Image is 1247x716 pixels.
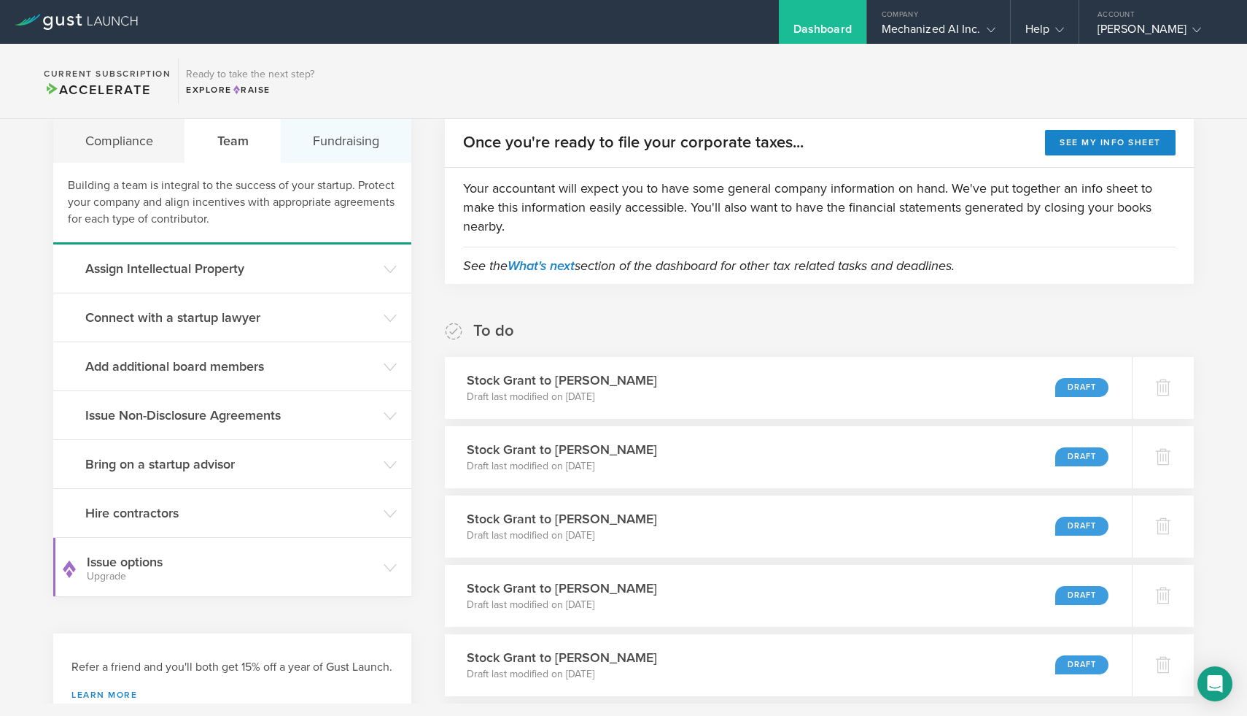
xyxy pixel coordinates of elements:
p: Draft last modified on [DATE] [467,598,657,612]
div: Draft [1055,655,1108,674]
h3: Stock Grant to [PERSON_NAME] [467,579,657,598]
h3: Hire contractors [85,504,376,523]
div: Draft [1055,378,1108,397]
button: See my info sheet [1045,130,1176,155]
div: Stock Grant to [PERSON_NAME]Draft last modified on [DATE]Draft [445,634,1132,696]
div: Stock Grant to [PERSON_NAME]Draft last modified on [DATE]Draft [445,357,1132,419]
div: Building a team is integral to the success of your startup. Protect your company and align incent... [53,163,411,245]
div: Draft [1055,447,1108,466]
p: Draft last modified on [DATE] [467,667,657,682]
h3: Refer a friend and you'll both get 15% off a year of Gust Launch. [71,659,393,676]
span: Raise [232,85,271,95]
h3: Issue options [87,553,376,582]
em: See the section of the dashboard for other tax related tasks and deadlines. [463,258,955,274]
div: Compliance [53,119,185,163]
h2: Current Subscription [44,69,171,78]
div: Help [1025,22,1064,44]
div: Draft [1055,586,1108,605]
div: Dashboard [793,22,852,44]
p: Draft last modified on [DATE] [467,528,657,543]
small: Upgrade [87,571,376,582]
div: Open Intercom Messenger [1197,666,1232,701]
h2: To do [473,320,514,342]
h3: Assign Intellectual Property [85,259,376,278]
div: Stock Grant to [PERSON_NAME]Draft last modified on [DATE]Draft [445,496,1132,558]
p: Your accountant will expect you to have some general company information on hand. We've put toget... [463,179,1176,236]
a: Learn more [71,690,393,699]
div: Fundraising [281,119,411,163]
a: What's next [508,258,575,274]
h3: Stock Grant to [PERSON_NAME] [467,440,657,459]
h3: Connect with a startup lawyer [85,308,376,327]
h2: Once you're ready to file your corporate taxes... [463,132,804,153]
p: Draft last modified on [DATE] [467,390,657,404]
p: Draft last modified on [DATE] [467,459,657,474]
div: Team [185,119,281,163]
h3: Issue Non-Disclosure Agreements [85,406,376,425]
div: Explore [186,83,314,96]
div: Stock Grant to [PERSON_NAME]Draft last modified on [DATE]Draft [445,565,1132,627]
h3: Add additional board members [85,357,376,376]
span: Accelerate [44,82,150,98]
div: [PERSON_NAME] [1098,22,1221,44]
div: Stock Grant to [PERSON_NAME]Draft last modified on [DATE]Draft [445,426,1132,488]
div: Mechanized AI Inc. [882,22,995,44]
h3: Stock Grant to [PERSON_NAME] [467,509,657,528]
div: Ready to take the next step?ExploreRaise [178,58,322,104]
h3: Stock Grant to [PERSON_NAME] [467,648,657,667]
h3: Stock Grant to [PERSON_NAME] [467,371,657,390]
h3: Bring on a startup advisor [85,455,376,474]
div: Draft [1055,517,1108,536]
h3: Ready to take the next step? [186,69,314,80]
